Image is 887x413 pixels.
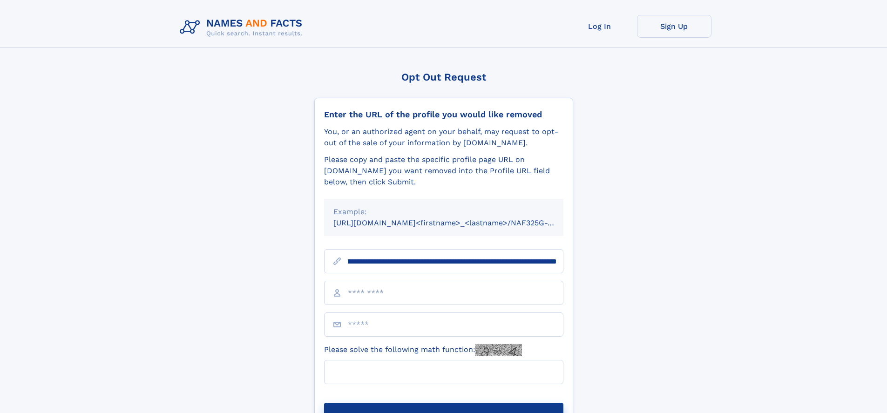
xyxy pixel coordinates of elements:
[562,15,637,38] a: Log In
[333,218,581,227] small: [URL][DOMAIN_NAME]<firstname>_<lastname>/NAF325G-xxxxxxxx
[176,15,310,40] img: Logo Names and Facts
[324,154,563,188] div: Please copy and paste the specific profile page URL on [DOMAIN_NAME] you want removed into the Pr...
[324,126,563,149] div: You, or an authorized agent on your behalf, may request to opt-out of the sale of your informatio...
[324,344,522,356] label: Please solve the following math function:
[314,71,573,83] div: Opt Out Request
[637,15,711,38] a: Sign Up
[324,109,563,120] div: Enter the URL of the profile you would like removed
[333,206,554,217] div: Example:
